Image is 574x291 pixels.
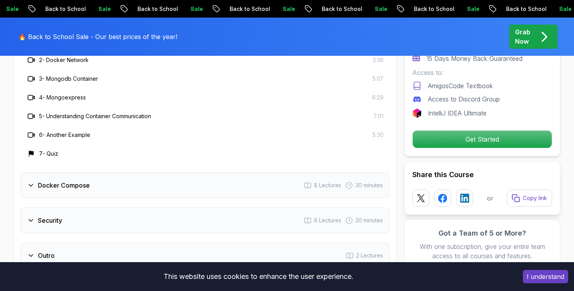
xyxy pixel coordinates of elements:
p: Back to School [313,5,366,13]
h3: 7 - Quiz [39,150,58,158]
p: Sale [182,5,207,13]
h3: 5 - Understanding Container Communication [39,112,151,120]
p: 🔥 Back to School Sale - Our best prices of the year! [18,32,177,41]
h3: Got a Team of 5 or More? [412,228,552,239]
span: 8 Lectures [314,181,341,189]
span: 7:01 [374,112,383,120]
span: 5:07 [373,75,383,83]
p: Access to Discord Group [428,94,500,104]
p: IntelliJ IDEA Ultimate [428,108,487,118]
p: Back to School [221,5,274,13]
p: With one subscription, give your entire team access to all courses and features. [412,242,552,261]
h2: Share this Course [412,169,552,180]
h3: 3 - Mongodb Container [39,75,98,83]
p: Back to School [405,5,458,13]
h3: Outro [38,251,55,260]
button: Accept cookies [523,270,568,283]
p: Back to School [497,5,551,13]
span: 6 Lectures [314,216,341,224]
h3: Docker Compose [38,181,90,190]
p: 15 Days Money Back Guaranteed [426,54,522,63]
span: 5:30 [373,131,383,139]
p: AmigosCode Textbook [428,81,493,90]
span: 20 minutes [355,216,383,224]
p: Sale [274,5,299,13]
button: Outro2 Lectures [20,243,390,268]
p: Copy link [523,194,547,202]
p: Sale [366,5,391,13]
h3: 6 - Another Example [39,131,90,139]
h3: 4 - Mongoexpress [39,94,86,101]
p: or [487,193,494,203]
button: Copy link [507,190,552,207]
p: Sale [458,5,483,13]
h3: Security [38,216,62,225]
span: 2 Lectures [356,252,383,259]
p: Grab Now [515,27,530,46]
h3: 2 - Docker Network [39,56,89,64]
div: This website uses cookies to enhance the user experience. [6,268,511,285]
button: Get Started [412,130,552,148]
span: 30 minutes [355,181,383,189]
p: Sale [90,5,115,13]
button: Docker Compose8 Lectures 30 minutes [20,172,390,198]
img: jetbrains logo [412,108,422,118]
button: Security6 Lectures 20 minutes [20,208,390,233]
p: Get Started [413,131,552,148]
span: 3:36 [373,56,383,64]
p: Access to: [412,68,552,77]
span: 6:29 [372,94,383,101]
p: Back to School [37,5,90,13]
p: Back to School [129,5,182,13]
